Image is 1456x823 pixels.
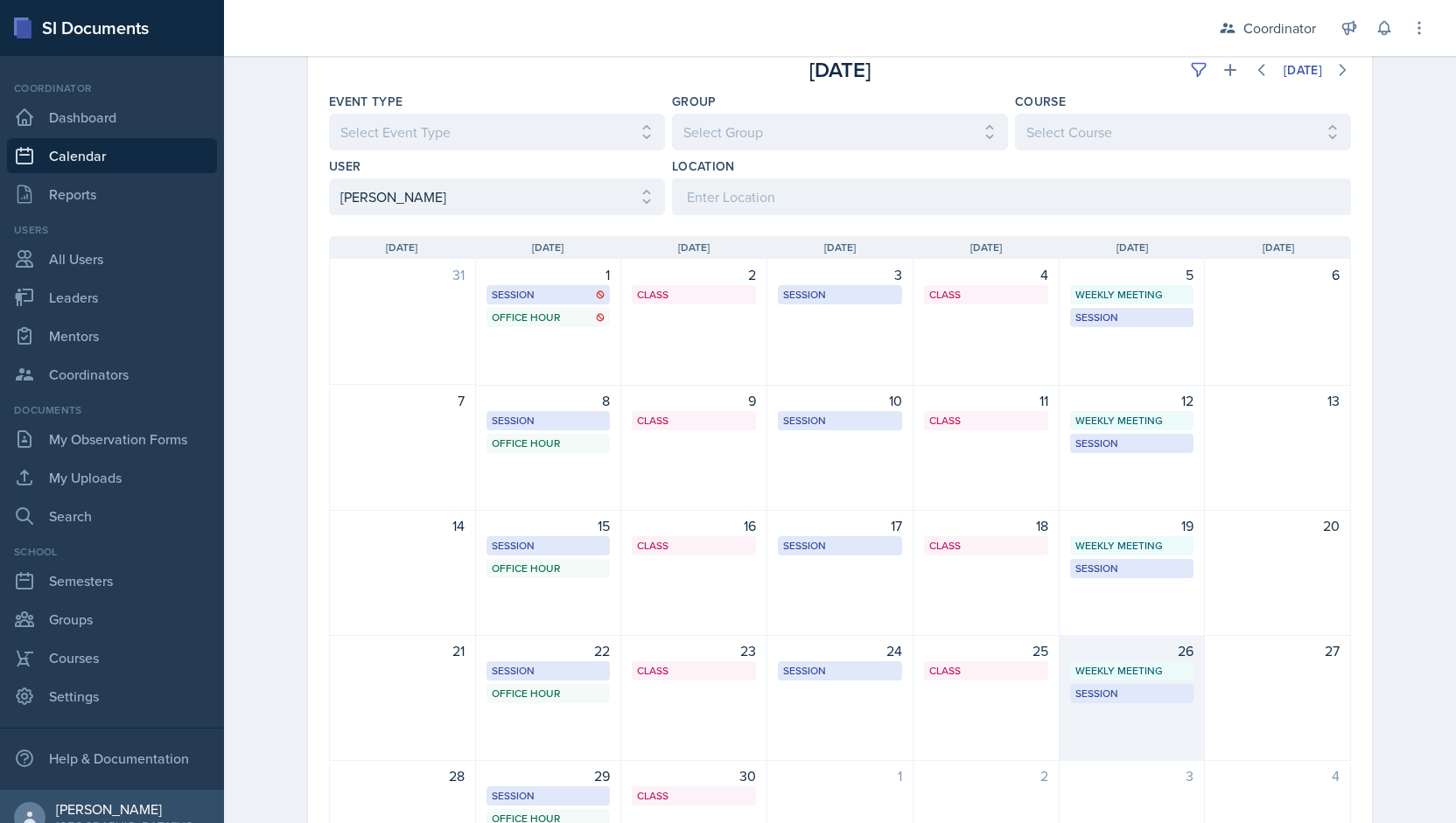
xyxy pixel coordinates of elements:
div: Session [492,538,605,554]
div: 29 [486,765,611,786]
div: 28 [340,765,465,786]
label: Group [672,93,717,110]
a: Coordinators [7,357,217,392]
label: Location [672,157,735,175]
div: 17 [778,515,902,536]
div: 7 [340,390,465,411]
div: Session [492,788,605,804]
div: Class [637,287,751,303]
div: Office Hour [492,436,605,451]
span: [DATE] [824,240,856,255]
a: Reports [7,177,217,212]
div: 8 [486,390,611,411]
div: Office Hour [492,686,605,701]
span: [DATE] [1116,240,1148,255]
div: Class [929,663,1043,679]
a: My Uploads [7,460,217,495]
div: Weekly Meeting [1075,413,1189,429]
div: Weekly Meeting [1075,663,1189,679]
div: Session [1075,561,1189,576]
div: 15 [486,515,611,536]
div: 6 [1215,264,1340,285]
div: Class [929,413,1043,429]
div: Class [637,663,751,679]
div: Session [783,287,897,303]
span: [DATE] [1263,240,1294,255]
div: 21 [340,640,465,661]
a: Mentors [7,318,217,353]
div: Help & Documentation [7,741,217,776]
input: Enter Location [672,178,1351,215]
div: Weekly Meeting [1075,538,1189,554]
a: Dashboard [7,100,217,135]
div: Office Hour [492,561,605,576]
div: Session [492,663,605,679]
div: 3 [778,264,902,285]
div: 4 [924,264,1048,285]
div: Coordinator [1243,17,1316,38]
div: Class [929,538,1043,554]
div: Session [1075,436,1189,451]
div: School [7,544,217,560]
div: 23 [632,640,756,661]
div: 30 [632,765,756,786]
span: [DATE] [386,240,417,255]
div: Documents [7,402,217,418]
a: My Observation Forms [7,422,217,457]
button: [DATE] [1272,55,1333,85]
div: Session [783,538,897,554]
div: Session [1075,310,1189,325]
div: 16 [632,515,756,536]
a: Leaders [7,280,217,315]
div: 2 [924,765,1048,786]
div: Session [783,413,897,429]
div: 20 [1215,515,1340,536]
div: Coordinator [7,80,217,96]
div: [PERSON_NAME] [56,800,210,818]
span: [DATE] [678,240,710,255]
div: Office Hour [492,310,605,325]
div: 25 [924,640,1048,661]
span: [DATE] [532,240,563,255]
div: 4 [1215,765,1340,786]
a: All Users [7,241,217,276]
div: 11 [924,390,1048,411]
div: 14 [340,515,465,536]
span: [DATE] [970,240,1002,255]
div: Class [637,788,751,804]
div: Class [929,287,1043,303]
div: [DATE] [1284,63,1322,77]
div: 22 [486,640,611,661]
div: 1 [486,264,611,285]
div: Session [492,413,605,429]
a: Search [7,499,217,534]
div: Session [783,663,897,679]
div: 2 [632,264,756,285]
div: 26 [1070,640,1194,661]
div: 10 [778,390,902,411]
div: Class [637,538,751,554]
div: Users [7,222,217,238]
a: Settings [7,679,217,714]
div: 24 [778,640,902,661]
div: 18 [924,515,1048,536]
div: 12 [1070,390,1194,411]
div: 5 [1070,264,1194,285]
div: 1 [778,765,902,786]
a: Calendar [7,138,217,173]
label: Course [1015,93,1066,110]
a: Groups [7,602,217,637]
label: User [329,157,360,175]
div: 31 [340,264,465,285]
div: 27 [1215,640,1340,661]
div: Weekly Meeting [1075,287,1189,303]
a: Semesters [7,563,217,598]
div: Class [637,413,751,429]
label: Event Type [329,93,403,110]
div: 3 [1070,765,1194,786]
div: 13 [1215,390,1340,411]
div: 19 [1070,515,1194,536]
div: [DATE] [669,54,1010,86]
div: Session [1075,686,1189,701]
div: Session [492,287,605,303]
